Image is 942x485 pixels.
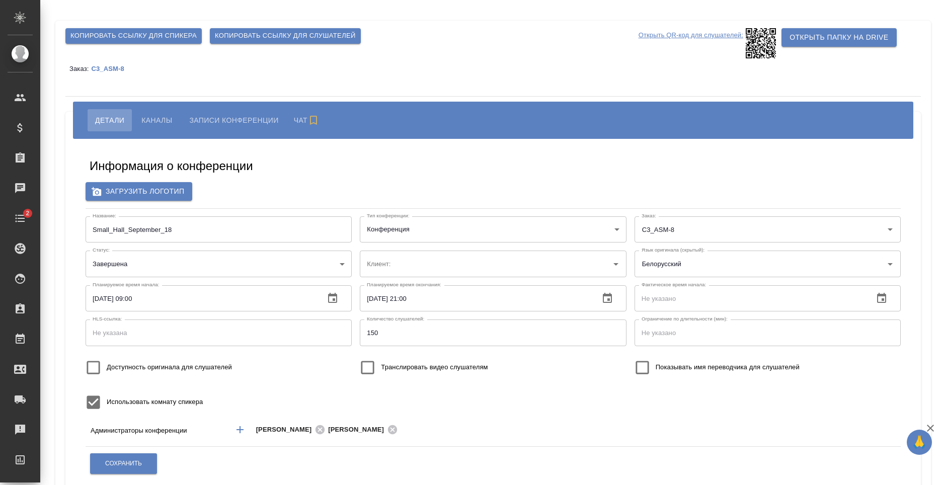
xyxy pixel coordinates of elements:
[911,432,928,453] span: 🙏
[307,114,320,126] svg: Подписаться
[65,28,202,44] button: Копировать ссылку для спикера
[3,206,38,231] a: 2
[91,64,131,72] a: C3_ASM-8
[91,65,131,72] p: C3_ASM-8
[328,425,390,435] span: [PERSON_NAME]
[86,251,352,277] div: Завершена
[639,28,743,58] p: Открыть QR-код для слушателей:
[823,429,825,431] button: Open
[907,430,932,455] button: 🙏
[328,424,401,436] div: [PERSON_NAME]
[86,319,352,346] input: Не указана
[883,257,897,271] button: Open
[215,30,356,42] span: Копировать ссылку для слушателей
[20,208,35,218] span: 2
[107,397,203,407] span: Использовать комнату спикера
[105,459,142,468] span: Сохранить
[107,362,232,372] span: Доступность оригинала для слушателей
[86,285,317,311] input: Не указано
[294,114,322,126] span: Чат
[189,114,278,126] span: Записи конференции
[656,362,800,372] span: Показывать имя переводчика для слушателей
[360,216,626,242] div: Конференция
[609,257,623,271] button: Open
[210,28,361,44] button: Копировать ссылку для слушателей
[228,418,252,442] button: Добавить менеджера
[781,28,896,47] button: Открыть папку на Drive
[70,30,197,42] span: Копировать ссылку для спикера
[141,114,172,126] span: Каналы
[635,319,901,346] input: Не указано
[256,425,318,435] span: [PERSON_NAME]
[381,362,488,372] span: Транслировать видео слушателям
[883,222,897,236] button: Open
[790,31,888,44] span: Открыть папку на Drive
[95,114,124,126] span: Детали
[86,216,352,242] input: Не указан
[69,65,91,72] p: Заказ:
[94,185,184,198] span: Загрузить логотип
[360,319,626,346] input: Не указано
[90,453,157,474] button: Сохранить
[635,285,866,311] input: Не указано
[91,426,225,436] p: Администраторы конференции
[256,424,329,436] div: [PERSON_NAME]
[86,182,192,201] label: Загрузить логотип
[360,285,591,311] input: Не указано
[90,158,253,174] h5: Информация о конференции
